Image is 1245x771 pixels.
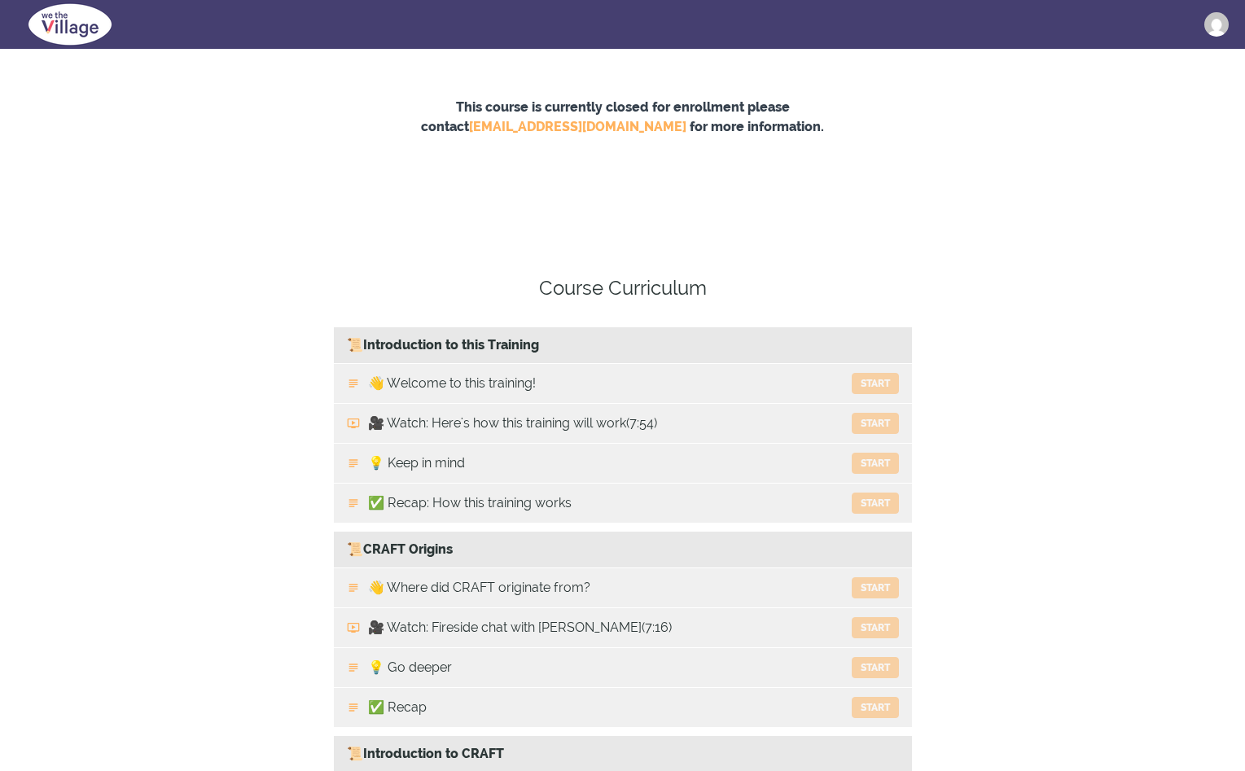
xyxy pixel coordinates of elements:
[626,414,657,433] span: (7:54)
[852,697,899,718] button: Start
[368,578,590,598] span: 👋 Where did CRAFT originate from?
[334,688,912,727] a: ✅ Recap Start
[368,618,642,637] span: 🎥 Watch: Fireside chat with [PERSON_NAME]
[334,364,912,403] a: 👋 Welcome to this training! Start
[852,413,899,434] button: Start
[334,532,912,568] div: 📜CRAFT Origins
[334,404,912,443] a: 🎥 Watch: Here's how this training will work (7:54) Start
[368,374,536,393] span: 👋 Welcome to this training!
[334,274,912,303] h4: Course Curriculum
[334,327,912,364] div: 📜Introduction to this Training
[368,658,452,677] span: 💡 Go deeper
[642,618,672,637] span: (7:16)
[852,577,899,598] button: Start
[368,493,572,513] span: ✅ Recap: How this training works
[368,453,465,473] span: 💡 Keep in mind
[334,648,912,687] a: 💡 Go deeper Start
[852,617,899,638] button: Start
[368,414,626,433] span: 🎥 Watch: Here's how this training will work
[421,99,790,134] strong: This course is currently closed for enrollment please contact
[334,568,912,607] a: 👋 Where did CRAFT originate from? Start
[368,698,427,717] span: ✅ Recap
[852,373,899,394] button: Start
[334,444,912,483] a: 💡 Keep in mind Start
[334,484,912,523] a: ✅ Recap: How this training works Start
[852,453,899,474] button: Start
[469,119,686,134] a: [EMAIL_ADDRESS][DOMAIN_NAME]
[852,657,899,678] button: Start
[690,119,824,134] strong: for more information.
[852,493,899,514] button: Start
[334,608,912,647] a: 🎥 Watch: Fireside chat with [PERSON_NAME] (7:16) Start
[1204,12,1229,37] img: tshewmake@organizationforrecovery.org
